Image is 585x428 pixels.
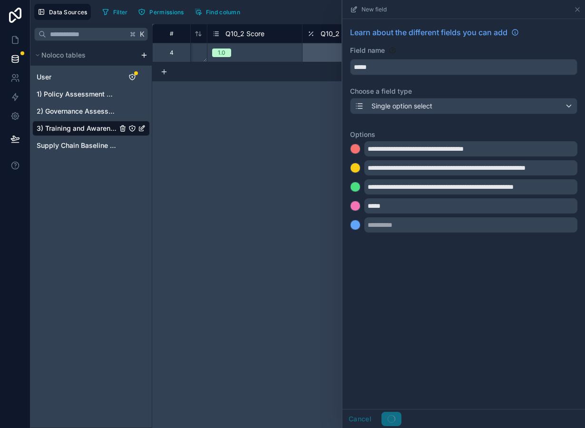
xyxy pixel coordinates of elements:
span: Noloco tables [41,50,86,60]
span: Q10_2 Score [225,29,264,39]
div: 1) Policy Assessment Questions [32,87,150,102]
div: 3) Training and Awareness Raising [32,121,150,136]
div: Supply Chain Baseline Assessment [32,138,150,153]
a: User [37,72,117,82]
button: Single option select [350,98,577,114]
div: # [160,30,183,37]
span: Q10_2 Score Conversion [321,29,396,39]
a: Permissions [135,5,191,19]
a: 2) Governance Assessment [37,107,117,116]
span: Single option select [371,101,432,111]
a: 1) Policy Assessment Questions [37,89,117,99]
button: Data Sources [34,4,91,20]
div: 1.0 [218,49,225,57]
span: New field [361,6,387,13]
div: 4 [170,49,174,57]
button: Permissions [135,5,187,19]
button: Noloco tables [32,49,136,62]
a: Learn about the different fields you can add [350,27,519,38]
a: 3) Training and Awareness Raising [37,124,117,133]
div: 2) Governance Assessment [32,104,150,119]
label: Options [350,130,577,139]
div: User [32,69,150,85]
span: Find column [206,9,240,16]
span: Permissions [149,9,184,16]
span: User [37,72,51,82]
label: Choose a field type [350,87,577,96]
span: Filter [113,9,128,16]
button: Filter [98,5,131,19]
span: Data Sources [49,9,88,16]
button: Find column [191,5,244,19]
span: Learn about the different fields you can add [350,27,507,38]
div: scrollable content [30,45,152,157]
label: Field name [350,46,385,55]
a: Supply Chain Baseline Assessment [37,141,117,150]
span: K [139,31,146,38]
